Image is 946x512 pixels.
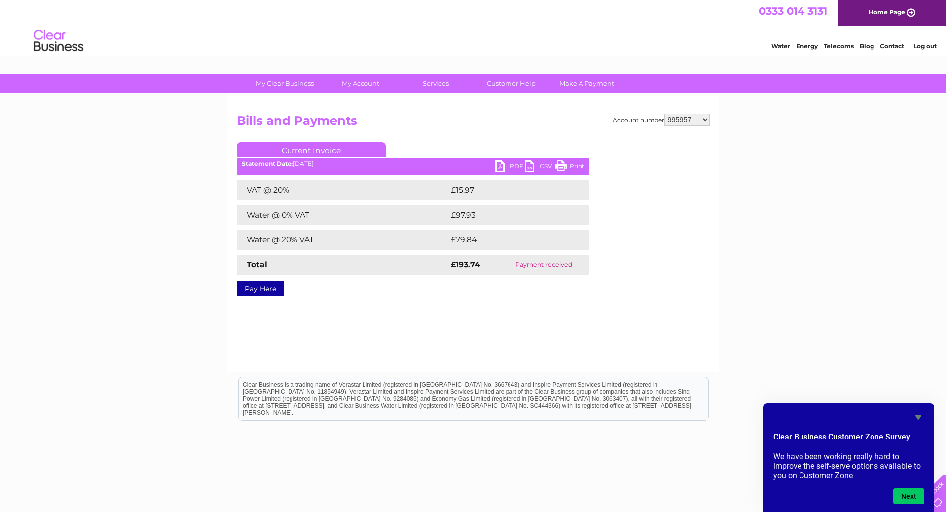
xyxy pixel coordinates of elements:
[525,160,555,175] a: CSV
[773,452,924,480] p: We have been working really hard to improve the self-serve options available to you on Customer Zone
[33,26,84,56] img: logo.png
[448,180,569,200] td: £15.97
[237,114,710,133] h2: Bills and Payments
[451,260,480,269] strong: £193.74
[244,74,326,93] a: My Clear Business
[913,42,937,50] a: Log out
[319,74,401,93] a: My Account
[237,230,448,250] td: Water @ 20% VAT
[499,255,589,275] td: Payment received
[773,411,924,504] div: Clear Business Customer Zone Survey
[495,160,525,175] a: PDF
[448,230,570,250] td: £79.84
[470,74,552,93] a: Customer Help
[880,42,904,50] a: Contact
[860,42,874,50] a: Blog
[247,260,267,269] strong: Total
[912,411,924,423] button: Hide survey
[546,74,628,93] a: Make A Payment
[237,160,589,167] div: [DATE]
[824,42,854,50] a: Telecoms
[759,5,827,17] a: 0333 014 3131
[771,42,790,50] a: Water
[237,205,448,225] td: Water @ 0% VAT
[242,160,293,167] b: Statement Date:
[237,180,448,200] td: VAT @ 20%
[613,114,710,126] div: Account number
[555,160,584,175] a: Print
[773,431,924,448] h2: Clear Business Customer Zone Survey
[796,42,818,50] a: Energy
[239,5,708,48] div: Clear Business is a trading name of Verastar Limited (registered in [GEOGRAPHIC_DATA] No. 3667643...
[893,488,924,504] button: Next question
[237,142,386,157] a: Current Invoice
[448,205,569,225] td: £97.93
[395,74,477,93] a: Services
[237,281,284,296] a: Pay Here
